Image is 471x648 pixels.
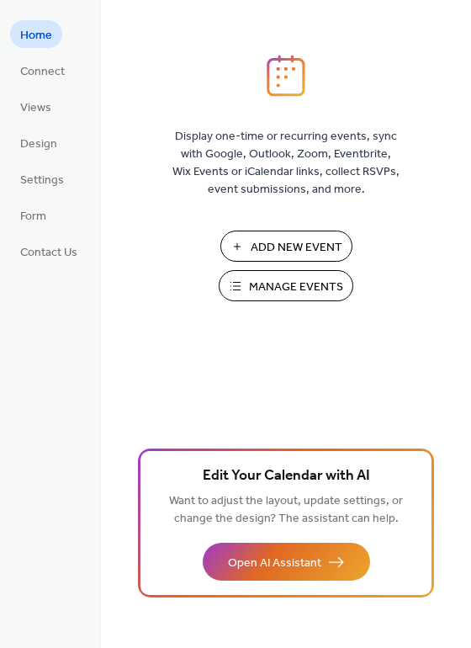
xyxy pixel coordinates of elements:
a: Form [10,201,56,229]
span: Contact Us [20,244,77,262]
img: logo_icon.svg [267,55,305,97]
button: Add New Event [220,231,352,262]
a: Connect [10,56,75,84]
span: Home [20,27,52,45]
span: Form [20,208,46,226]
a: Home [10,20,62,48]
a: Contact Us [10,237,87,265]
span: Manage Events [249,279,343,296]
a: Design [10,129,67,157]
a: Views [10,93,61,120]
button: Open AI Assistant [203,543,370,581]
span: Open AI Assistant [228,555,321,572]
span: Display one-time or recurring events, sync with Google, Outlook, Zoom, Eventbrite, Wix Events or ... [172,128,400,199]
button: Manage Events [219,270,353,301]
span: Want to adjust the layout, update settings, or change the design? The assistant can help. [169,490,403,530]
span: Edit Your Calendar with AI [203,465,370,488]
span: Connect [20,63,65,81]
span: Add New Event [251,239,342,257]
span: Views [20,99,51,117]
span: Design [20,135,57,153]
a: Settings [10,165,74,193]
span: Settings [20,172,64,189]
